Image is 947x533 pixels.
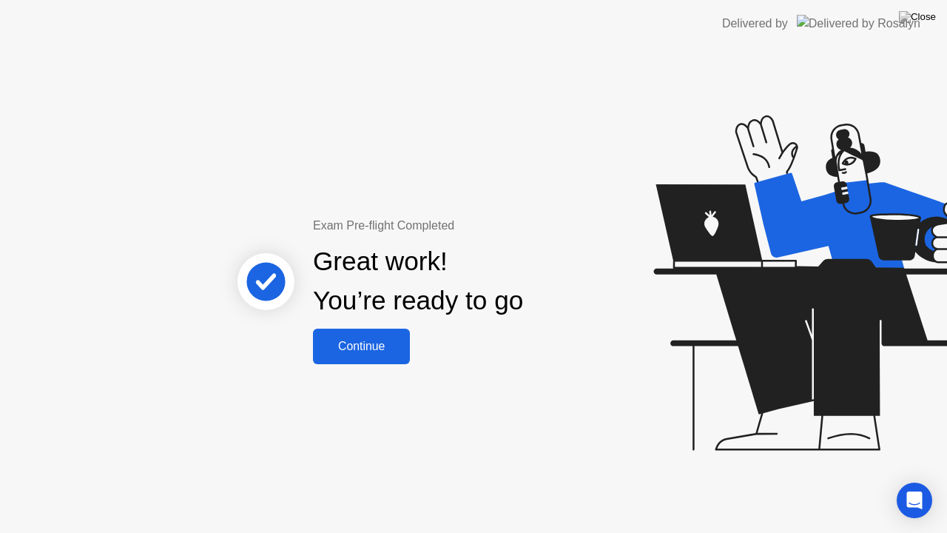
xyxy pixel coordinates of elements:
div: Exam Pre-flight Completed [313,217,619,235]
div: Delivered by [722,15,788,33]
div: Open Intercom Messenger [897,483,932,518]
div: Great work! You’re ready to go [313,242,523,321]
img: Delivered by Rosalyn [797,15,920,32]
div: Continue [317,340,405,353]
img: Close [899,11,936,23]
button: Continue [313,329,410,364]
